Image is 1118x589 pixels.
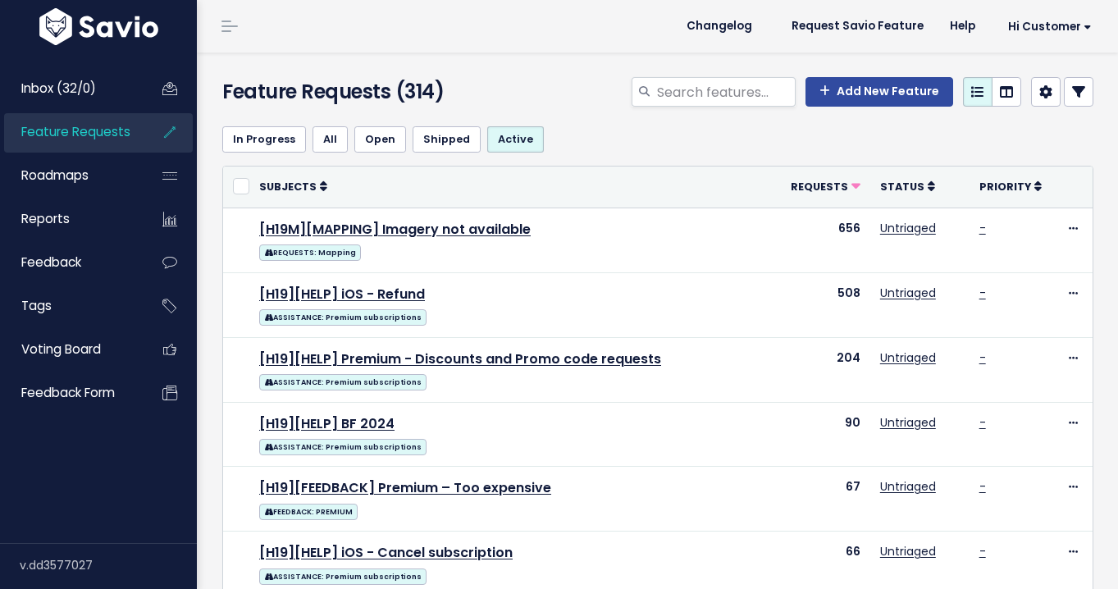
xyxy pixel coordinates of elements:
a: Status [880,178,935,194]
span: Inbox (32/0) [21,80,96,97]
span: Tags [21,297,52,314]
a: ASSISTANCE: Premium subscriptions [259,565,427,586]
span: Feedback [21,253,81,271]
span: Feedback form [21,384,115,401]
td: 204 [776,337,870,402]
td: 656 [776,208,870,272]
a: [H19][HELP] Premium - Discounts and Promo code requests [259,349,661,368]
td: 508 [776,272,870,337]
a: Untriaged [880,478,936,495]
a: Untriaged [880,220,936,236]
a: REQUESTS: Mapping [259,241,361,262]
a: - [979,349,986,366]
a: Untriaged [880,414,936,431]
a: All [313,126,348,153]
a: Untriaged [880,349,936,366]
a: FEEDBACK: PREMIUM [259,500,358,521]
a: Tags [4,287,136,325]
img: logo-white.9d6f32f41409.svg [35,8,162,45]
span: Requests [791,180,848,194]
a: Help [937,14,988,39]
td: 90 [776,402,870,467]
a: ASSISTANCE: Premium subscriptions [259,306,427,326]
a: [H19M][MAPPING] Imagery not available [259,220,531,239]
a: - [979,285,986,301]
a: Roadmaps [4,157,136,194]
a: [H19][FEEDBACK] Premium – Too expensive [259,478,551,497]
span: Changelog [687,21,752,32]
a: Inbox (32/0) [4,70,136,107]
a: Active [487,126,544,153]
span: Status [880,180,924,194]
a: Reports [4,200,136,238]
span: Roadmaps [21,167,89,184]
a: Priority [979,178,1042,194]
a: Shipped [413,126,481,153]
ul: Filter feature requests [222,126,1093,153]
a: In Progress [222,126,306,153]
span: Voting Board [21,340,101,358]
a: [H19][HELP] iOS - Refund [259,285,425,304]
a: Feature Requests [4,113,136,151]
a: Feedback [4,244,136,281]
a: [H19][HELP] iOS - Cancel subscription [259,543,513,562]
span: ASSISTANCE: Premium subscriptions [259,568,427,585]
a: - [979,414,986,431]
span: Hi Customer [1008,21,1092,33]
span: Priority [979,180,1031,194]
span: REQUESTS: Mapping [259,244,361,261]
span: ASSISTANCE: Premium subscriptions [259,439,427,455]
input: Search features... [655,77,796,107]
a: ASSISTANCE: Premium subscriptions [259,436,427,456]
span: Subjects [259,180,317,194]
a: [H19][HELP] BF 2024 [259,414,395,433]
a: - [979,543,986,559]
span: Reports [21,210,70,227]
span: Feature Requests [21,123,130,140]
a: Untriaged [880,285,936,301]
a: Untriaged [880,543,936,559]
span: FEEDBACK: PREMIUM [259,504,358,520]
span: ASSISTANCE: Premium subscriptions [259,309,427,326]
a: - [979,220,986,236]
a: Hi Customer [988,14,1105,39]
div: v.dd3577027 [20,544,197,587]
a: Request Savio Feature [778,14,937,39]
a: Subjects [259,178,327,194]
a: - [979,478,986,495]
a: Open [354,126,406,153]
h4: Feature Requests (314) [222,77,496,107]
span: ASSISTANCE: Premium subscriptions [259,374,427,390]
a: Feedback form [4,374,136,412]
td: 67 [776,467,870,532]
a: Requests [791,178,860,194]
a: ASSISTANCE: Premium subscriptions [259,371,427,391]
a: Add New Feature [805,77,953,107]
a: Voting Board [4,331,136,368]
